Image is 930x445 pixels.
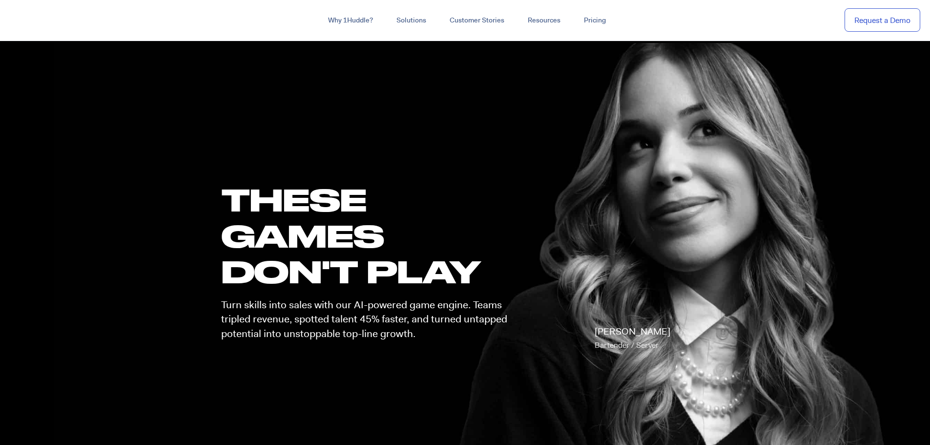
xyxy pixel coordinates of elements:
a: Customer Stories [438,12,516,29]
a: Why 1Huddle? [316,12,385,29]
a: Solutions [385,12,438,29]
p: [PERSON_NAME] [595,325,670,352]
span: Bartender / Server [595,340,659,350]
h1: these GAMES DON'T PLAY [221,182,516,289]
a: Pricing [572,12,618,29]
img: ... [10,11,80,29]
p: Turn skills into sales with our AI-powered game engine. Teams tripled revenue, spotted talent 45%... [221,298,516,341]
a: Resources [516,12,572,29]
a: Request a Demo [845,8,920,32]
